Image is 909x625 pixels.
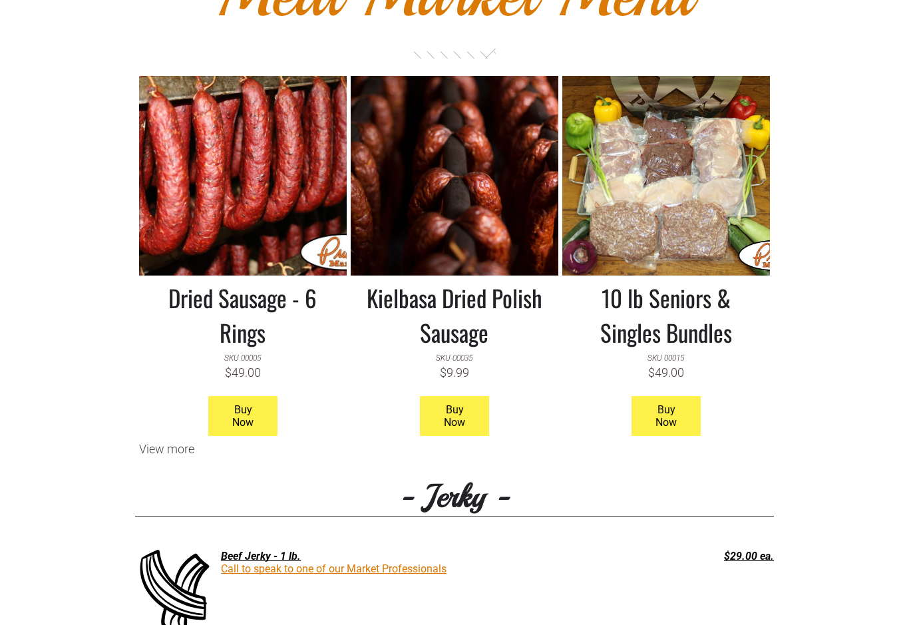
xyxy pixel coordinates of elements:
[225,364,261,379] div: $49.00
[633,397,699,435] span: Buy Now
[135,442,774,456] div: View more
[420,396,490,436] a: Buy Now
[224,349,261,364] div: SKU 00005
[149,270,337,389] a: Dried Sausage - 6 Rings SKU 00005 $49.00
[632,396,701,436] a: Buy Now
[361,270,548,389] a: Kielbasa Dried Polish Sausage SKU 00035 $9.99
[149,280,337,349] h3: Dried Sausage - 6 Rings
[135,550,639,562] div: Beef Jerky - 1 lb.
[647,349,684,364] div: SKU 00015
[421,397,488,435] span: Buy Now
[572,280,760,349] h3: 10 lb Seniors & Singles Bundles
[646,550,774,562] div: $29.00 ea.
[436,349,472,364] div: SKU 00035
[135,476,774,517] h3: - Jerky -
[208,396,278,436] a: Buy Now
[221,562,447,575] a: Call to speak to one of our Market Professionals
[440,364,469,379] div: $9.99
[210,397,276,435] span: Buy Now
[648,364,684,379] div: $49.00
[361,280,548,349] h3: Kielbasa Dried Polish Sausage
[572,270,760,389] a: 10 lb Seniors & Singles Bundles SKU 00015 $49.00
